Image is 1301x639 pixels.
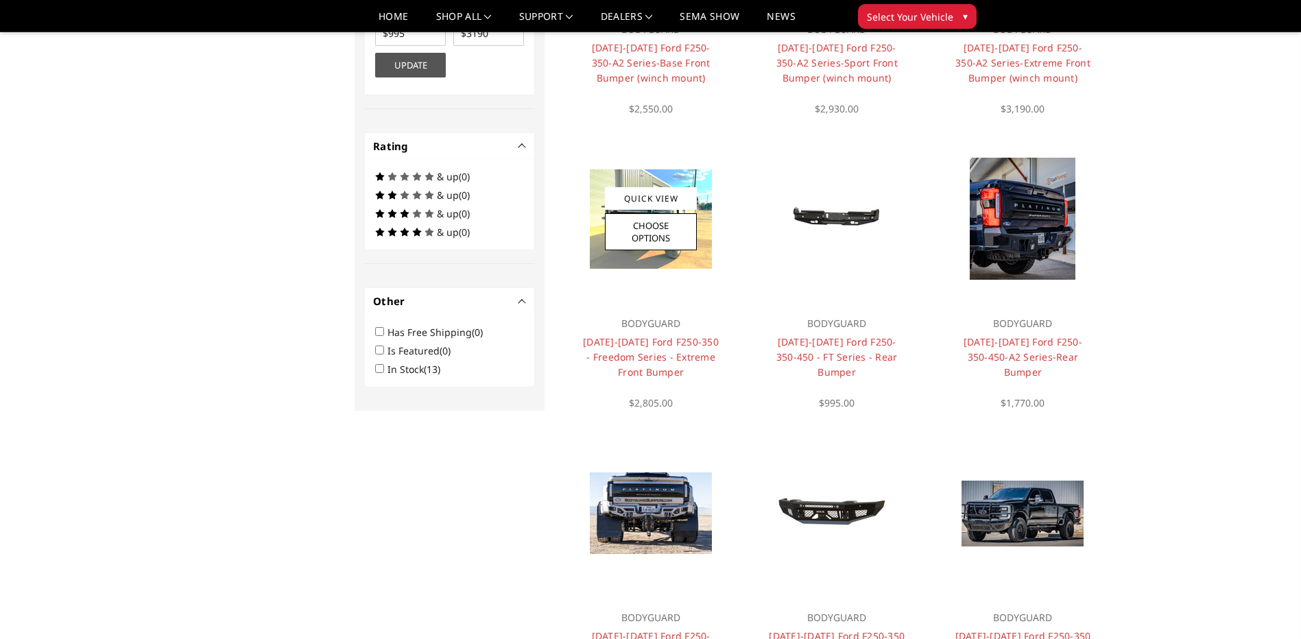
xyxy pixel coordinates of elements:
[437,189,459,202] span: & up
[459,189,470,202] span: (0)
[472,326,483,339] span: (0)
[776,41,898,84] a: [DATE]-[DATE] Ford F250-350-A2 Series-Sport Front Bumper (winch mount)
[519,143,526,149] button: -
[387,326,491,339] label: Has Free Shipping
[1232,573,1301,639] iframe: Chat Widget
[1001,102,1045,115] span: $3,190.00
[629,396,673,409] span: $2,805.00
[1001,396,1045,409] span: $1,770.00
[767,12,795,32] a: News
[776,335,898,378] a: [DATE]-[DATE] Ford F250-350-450 - FT Series - Rear Bumper
[583,335,719,378] a: [DATE]-[DATE] Ford F250-350 - Freedom Series - Extreme Front Bumper
[424,363,440,376] span: (13)
[582,315,719,332] p: BODYGUARD
[459,207,470,220] span: (0)
[954,610,1092,626] p: BODYGUARD
[373,293,526,309] h4: Other
[964,335,1082,378] a: [DATE]-[DATE] Ford F250-350-450-A2 Series-Rear Bumper
[387,363,449,376] label: In Stock
[629,102,673,115] span: $2,550.00
[768,315,906,332] p: BODYGUARD
[601,12,653,32] a: Dealers
[867,10,953,24] span: Select Your Vehicle
[582,610,719,626] p: BODYGUARD
[819,396,855,409] span: $995.00
[379,12,408,32] a: Home
[605,213,697,250] a: Choose Options
[963,9,968,23] span: ▾
[437,170,459,183] span: & up
[680,12,739,32] a: SEMA Show
[440,344,451,357] span: (0)
[437,226,459,239] span: & up
[519,12,573,32] a: Support
[815,102,859,115] span: $2,930.00
[375,53,446,77] button: Update
[592,41,711,84] a: [DATE]-[DATE] Ford F250-350-A2 Series-Base Front Bumper (winch mount)
[375,21,446,46] input: $995
[858,4,977,29] button: Select Your Vehicle
[453,21,524,46] input: $3190
[387,344,459,357] label: Is Featured
[519,298,526,304] button: -
[459,170,470,183] span: (0)
[437,207,459,220] span: & up
[459,226,470,239] span: (0)
[955,41,1090,84] a: [DATE]-[DATE] Ford F250-350-A2 Series-Extreme Front Bumper (winch mount)
[605,187,697,210] a: Quick View
[954,315,1092,332] p: BODYGUARD
[436,12,492,32] a: shop all
[373,138,526,154] h4: Rating
[768,610,906,626] p: BODYGUARD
